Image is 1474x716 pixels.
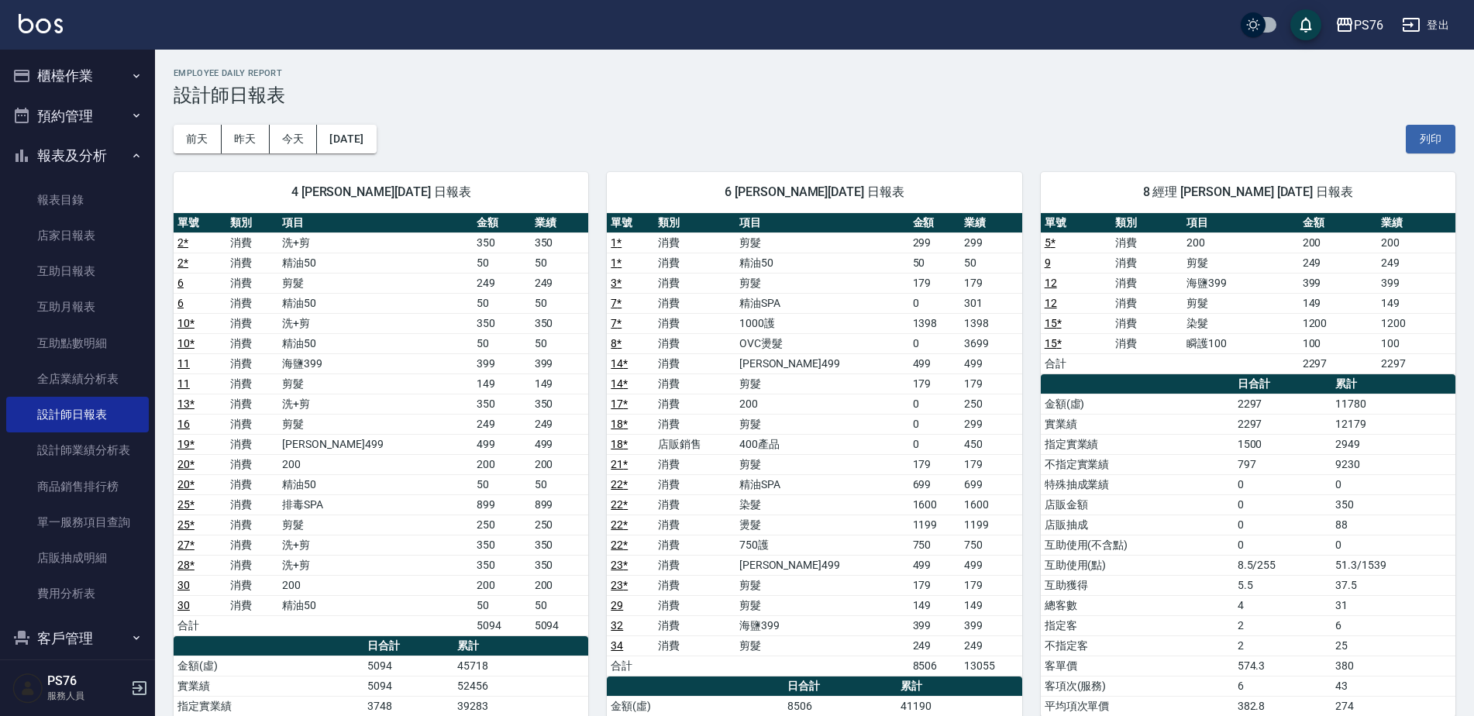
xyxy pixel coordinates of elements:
[654,232,735,253] td: 消費
[1234,374,1331,394] th: 日合計
[960,273,1021,293] td: 179
[960,232,1021,253] td: 299
[654,333,735,353] td: 消費
[1045,256,1051,269] a: 9
[177,418,190,430] a: 16
[473,595,531,615] td: 50
[473,273,531,293] td: 249
[531,555,589,575] td: 350
[960,494,1021,515] td: 1600
[654,535,735,555] td: 消費
[960,515,1021,535] td: 1199
[654,434,735,454] td: 店販銷售
[531,232,589,253] td: 350
[278,595,472,615] td: 精油50
[174,213,588,636] table: a dense table
[611,599,623,611] a: 29
[1377,213,1455,233] th: 業績
[909,635,961,656] td: 249
[6,432,149,468] a: 設計師業績分析表
[278,273,472,293] td: 剪髮
[654,595,735,615] td: 消費
[1111,333,1183,353] td: 消費
[1377,253,1455,273] td: 249
[473,253,531,273] td: 50
[531,273,589,293] td: 249
[909,535,961,555] td: 750
[1377,313,1455,333] td: 1200
[1331,494,1455,515] td: 350
[1234,414,1331,434] td: 2297
[6,96,149,136] button: 預約管理
[1041,394,1234,414] td: 金額(虛)
[177,579,190,591] a: 30
[654,414,735,434] td: 消費
[1331,635,1455,656] td: 25
[909,454,961,474] td: 179
[1234,595,1331,615] td: 4
[473,615,531,635] td: 5094
[654,474,735,494] td: 消費
[909,213,961,233] th: 金額
[909,353,961,373] td: 499
[174,68,1455,78] h2: Employee Daily Report
[6,182,149,218] a: 報表目錄
[226,373,279,394] td: 消費
[531,253,589,273] td: 50
[1183,333,1298,353] td: 瞬護100
[960,414,1021,434] td: 299
[1377,232,1455,253] td: 200
[278,434,472,454] td: [PERSON_NAME]499
[6,56,149,96] button: 櫃檯作業
[177,599,190,611] a: 30
[473,535,531,555] td: 350
[1377,273,1455,293] td: 399
[1041,535,1234,555] td: 互助使用(不含點)
[735,434,909,454] td: 400產品
[1041,213,1455,374] table: a dense table
[909,253,961,273] td: 50
[226,414,279,434] td: 消費
[1183,293,1298,313] td: 剪髮
[473,474,531,494] td: 50
[6,658,149,698] button: 商品管理
[654,373,735,394] td: 消費
[1331,374,1455,394] th: 累計
[1111,313,1183,333] td: 消費
[177,377,190,390] a: 11
[654,515,735,535] td: 消費
[222,125,270,153] button: 昨天
[278,494,472,515] td: 排毒SPA
[12,673,43,704] img: Person
[909,232,961,253] td: 299
[735,414,909,434] td: 剪髮
[1329,9,1390,41] button: PS76
[1299,213,1377,233] th: 金額
[174,615,226,635] td: 合計
[19,14,63,33] img: Logo
[735,555,909,575] td: [PERSON_NAME]499
[473,333,531,353] td: 50
[6,469,149,504] a: 商品銷售排行榜
[531,293,589,313] td: 50
[1331,555,1455,575] td: 51.3/1539
[1290,9,1321,40] button: save
[473,353,531,373] td: 399
[174,213,226,233] th: 單號
[1331,454,1455,474] td: 9230
[278,213,472,233] th: 項目
[909,333,961,353] td: 0
[1234,555,1331,575] td: 8.5/255
[960,313,1021,333] td: 1398
[1234,515,1331,535] td: 0
[531,414,589,434] td: 249
[1377,293,1455,313] td: 149
[6,397,149,432] a: 設計師日報表
[1299,333,1377,353] td: 100
[909,575,961,595] td: 179
[654,394,735,414] td: 消費
[1299,232,1377,253] td: 200
[735,373,909,394] td: 剪髮
[960,333,1021,353] td: 3699
[1331,515,1455,535] td: 88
